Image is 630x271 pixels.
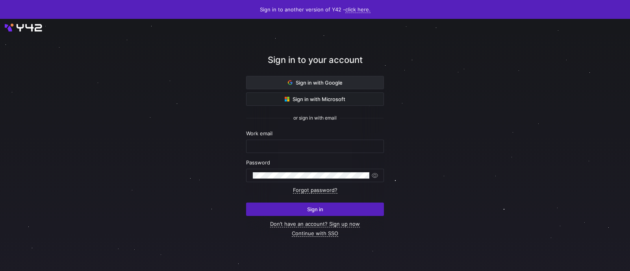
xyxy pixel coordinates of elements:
[246,130,272,136] span: Work email
[270,221,360,227] a: Don’t have an account? Sign up now
[293,187,337,194] a: Forgot password?
[292,230,338,237] a: Continue with SSO
[307,206,323,212] span: Sign in
[288,79,343,86] span: Sign in with Google
[246,53,384,76] div: Sign in to your account
[285,96,345,102] span: Sign in with Microsoft
[345,6,371,13] a: click here.
[246,76,384,89] button: Sign in with Google
[246,159,270,166] span: Password
[246,203,384,216] button: Sign in
[293,115,337,121] span: or sign in with email
[246,92,384,106] button: Sign in with Microsoft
